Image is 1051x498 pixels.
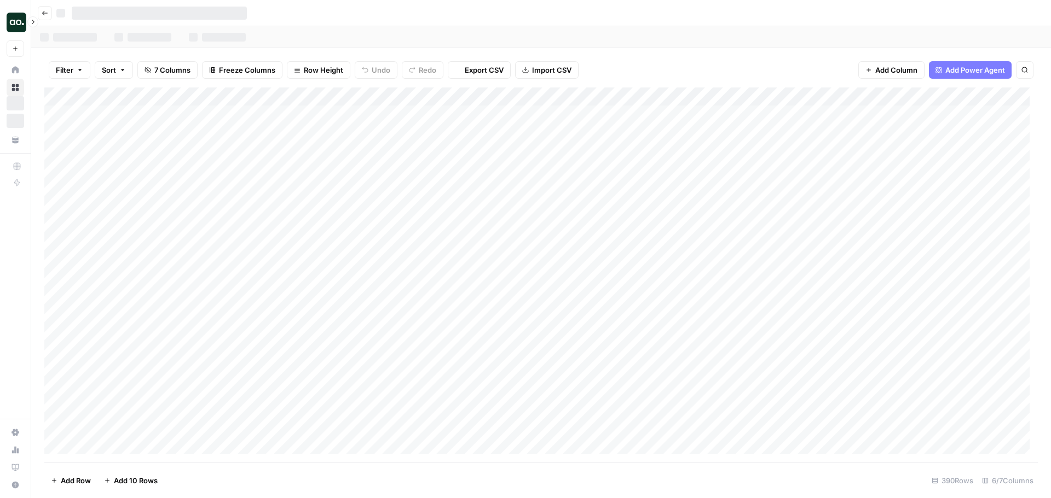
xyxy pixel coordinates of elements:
button: Freeze Columns [202,61,282,79]
button: Add 10 Rows [97,472,164,489]
a: Home [7,61,24,79]
span: Redo [419,65,436,75]
span: Add Column [875,65,917,75]
a: Settings [7,424,24,441]
button: Workspace: AirOps Builders [7,9,24,36]
span: Filter [56,65,73,75]
button: Help + Support [7,476,24,494]
div: 6/7 Columns [978,472,1038,489]
button: Import CSV [515,61,579,79]
a: Browse [7,79,24,96]
button: Add Column [858,61,925,79]
button: 7 Columns [137,61,198,79]
span: Add Power Agent [945,65,1005,75]
a: Usage [7,441,24,459]
div: 390 Rows [927,472,978,489]
span: Row Height [304,65,343,75]
a: Learning Hub [7,459,24,476]
button: Export CSV [448,61,511,79]
span: Export CSV [465,65,504,75]
span: Sort [102,65,116,75]
span: Undo [372,65,390,75]
img: AirOps Builders Logo [7,13,26,32]
button: Add Power Agent [929,61,1012,79]
button: Filter [49,61,90,79]
button: Undo [355,61,397,79]
button: Row Height [287,61,350,79]
button: Redo [402,61,443,79]
span: Add 10 Rows [114,475,158,486]
span: 7 Columns [154,65,190,75]
span: Freeze Columns [219,65,275,75]
a: Your Data [7,131,24,149]
span: Add Row [61,475,91,486]
button: Add Row [44,472,97,489]
button: Sort [95,61,133,79]
span: Import CSV [532,65,571,75]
